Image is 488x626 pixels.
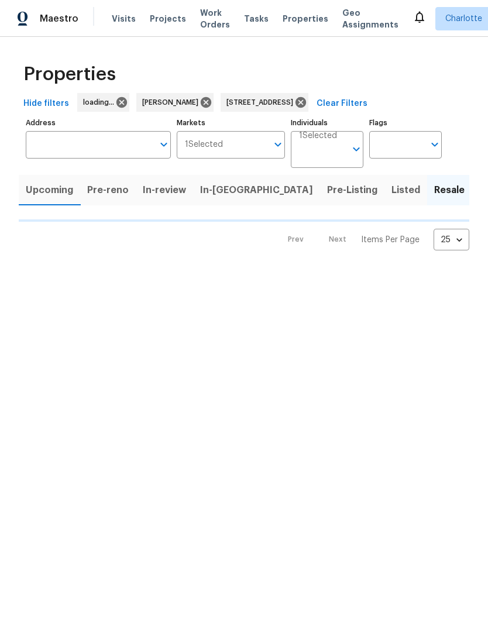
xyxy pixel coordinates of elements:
span: Resale [434,182,465,198]
button: Hide filters [19,93,74,115]
button: Clear Filters [312,93,372,115]
span: [PERSON_NAME] [142,97,203,108]
label: Address [26,119,171,126]
span: Geo Assignments [342,7,398,30]
span: Hide filters [23,97,69,111]
span: Work Orders [200,7,230,30]
span: Listed [391,182,420,198]
div: loading... [77,93,129,112]
span: Projects [150,13,186,25]
span: Pre-Listing [327,182,377,198]
span: Charlotte [445,13,482,25]
span: Pre-reno [87,182,129,198]
label: Individuals [291,119,363,126]
button: Open [156,136,172,153]
span: Visits [112,13,136,25]
button: Open [348,141,365,157]
p: Items Per Page [361,234,420,246]
span: [STREET_ADDRESS] [226,97,298,108]
span: Tasks [244,15,269,23]
div: 25 [434,225,469,255]
span: Properties [283,13,328,25]
button: Open [270,136,286,153]
span: Upcoming [26,182,73,198]
button: Open [427,136,443,153]
span: 1 Selected [299,131,337,141]
span: In-[GEOGRAPHIC_DATA] [200,182,313,198]
label: Markets [177,119,286,126]
span: Clear Filters [317,97,367,111]
label: Flags [369,119,442,126]
div: [PERSON_NAME] [136,93,214,112]
span: Maestro [40,13,78,25]
span: loading... [83,97,119,108]
span: Properties [23,68,116,80]
span: In-review [143,182,186,198]
nav: Pagination Navigation [277,229,469,250]
span: 1 Selected [185,140,223,150]
div: [STREET_ADDRESS] [221,93,308,112]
